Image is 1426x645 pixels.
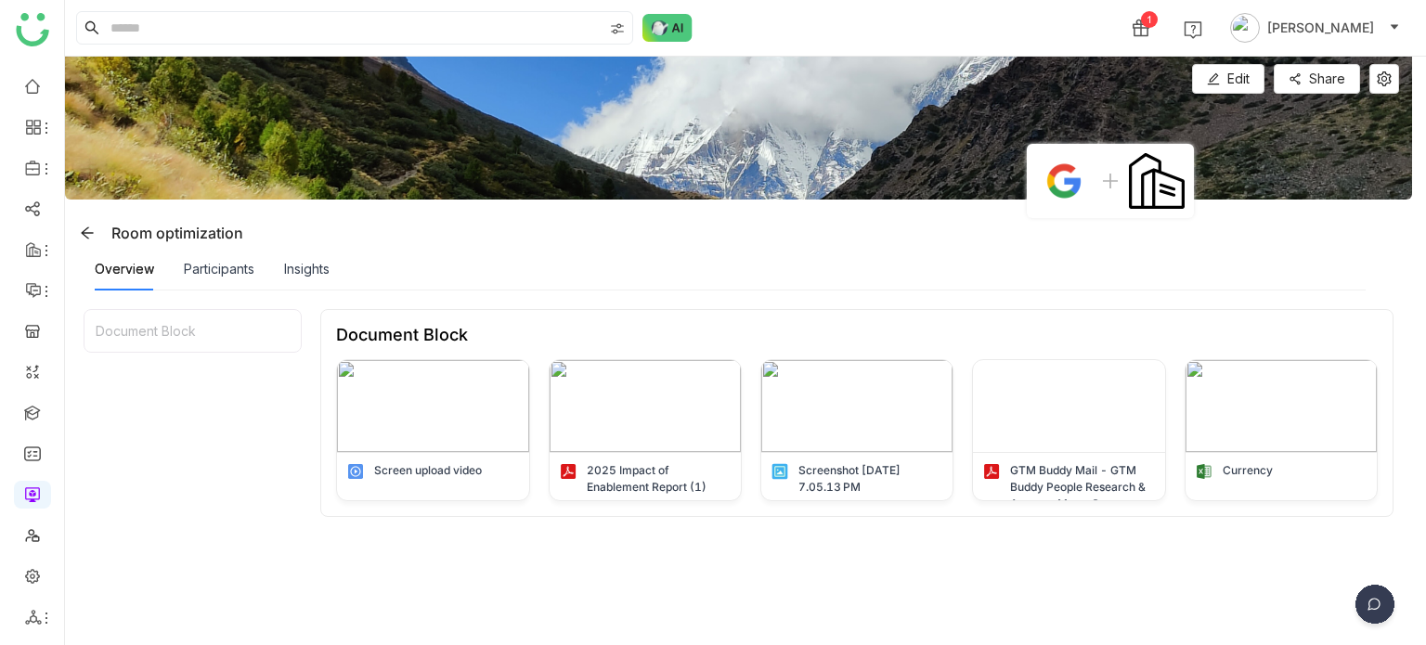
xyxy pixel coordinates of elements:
img: avatar [1230,13,1260,43]
img: dsr-chat-floating.svg [1352,585,1398,631]
div: 1 [1141,11,1158,28]
img: 68c971e652e66838b951db03 [761,360,953,452]
span: Share [1309,69,1345,89]
div: Document Block [336,325,468,344]
span: Edit [1227,69,1250,89]
div: Screenshot [DATE] 7.05.13 PM [798,462,943,496]
img: ask-buddy-normal.svg [642,14,693,42]
img: mp4.svg [346,462,365,481]
div: Overview [95,259,154,279]
div: Screen upload video [374,462,482,479]
img: 68bec4e46b47e60c572f8e3c [550,360,741,452]
span: [PERSON_NAME] [1267,18,1374,38]
img: search-type.svg [610,21,625,36]
img: help.svg [1184,20,1202,39]
div: Insights [284,259,330,279]
div: Currency [1223,462,1273,479]
button: Share [1274,64,1360,94]
div: Room optimization [72,218,243,248]
div: Document Block [84,310,301,352]
img: 68d62a861a154208cbbd759d [337,360,528,452]
img: logo [16,13,49,46]
img: 68ca5f91e96c8214a3b3c5ab [1186,360,1377,452]
div: GTM Buddy Mail - GTM Buddy People Research & Account Map – Summary Report.pdf [1010,462,1155,509]
div: 2025 Impact of Enablement Report (1) [587,462,732,496]
button: Edit [1192,64,1264,94]
img: pdf.svg [982,462,1001,481]
img: xlsx.svg [1195,462,1213,481]
div: Participants [184,259,254,279]
img: 68c41ab673061363068870e3 [973,360,1164,452]
img: png.svg [771,462,789,481]
img: pdf.svg [559,462,577,481]
button: [PERSON_NAME] [1226,13,1404,43]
